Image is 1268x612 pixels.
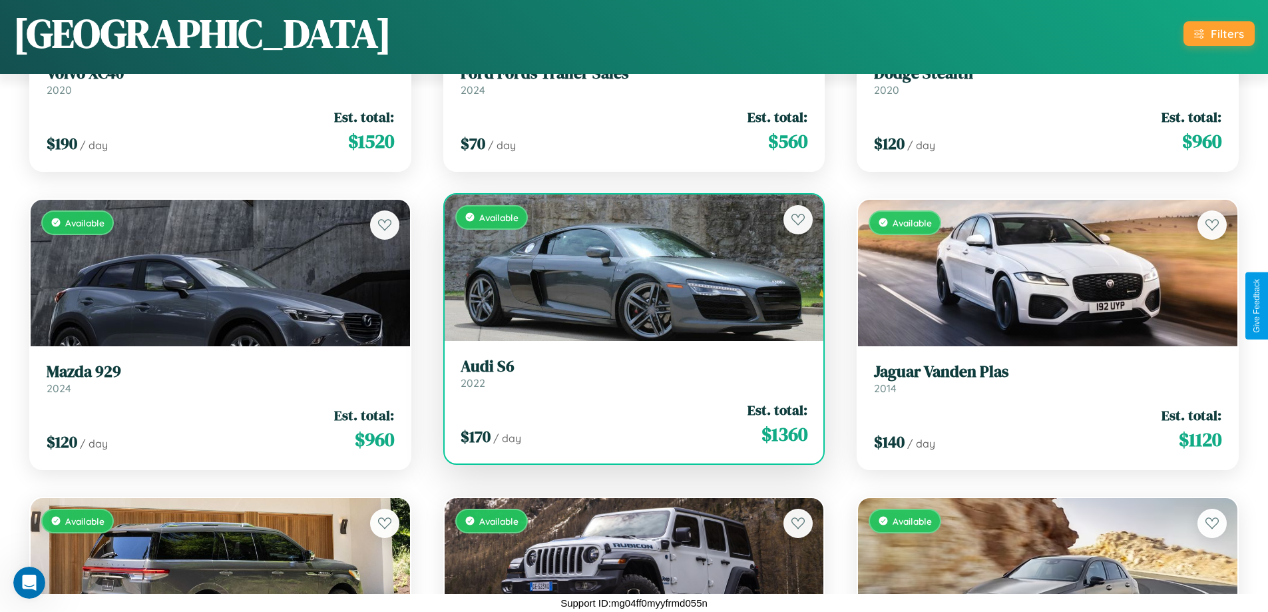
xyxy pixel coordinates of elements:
span: $ 1520 [348,128,394,154]
h3: Jaguar Vanden Plas [874,362,1221,382]
span: Est. total: [747,107,807,127]
a: Mazda 9292024 [47,362,394,395]
h3: Dodge Stealth [874,64,1221,83]
span: $ 170 [461,426,491,448]
span: Available [65,217,105,228]
span: / day [907,139,935,152]
span: / day [488,139,516,152]
span: 2022 [461,376,485,390]
span: $ 560 [768,128,807,154]
span: $ 70 [461,133,485,154]
span: 2020 [47,83,72,97]
span: $ 120 [874,133,905,154]
h3: Audi S6 [461,357,808,376]
span: 2024 [461,83,485,97]
p: Support ID: mg04ff0myyfrmd055n [560,594,708,612]
iframe: Intercom live chat [13,567,45,599]
span: $ 960 [1182,128,1221,154]
span: $ 1120 [1179,426,1221,453]
span: Est. total: [747,400,807,420]
button: Filters [1183,21,1255,46]
span: $ 1360 [761,421,807,448]
a: Dodge Stealth2020 [874,64,1221,97]
span: / day [80,437,108,450]
span: $ 140 [874,431,905,453]
span: Available [479,515,519,527]
span: Est. total: [334,406,394,425]
span: 2020 [874,83,899,97]
span: 2024 [47,382,71,395]
a: Audi S62022 [461,357,808,390]
h3: Ford Fords Trailer Sales [461,64,808,83]
span: / day [493,432,521,445]
span: Est. total: [1162,107,1221,127]
span: / day [907,437,935,450]
span: $ 960 [355,426,394,453]
span: / day [80,139,108,152]
span: 2014 [874,382,897,395]
span: Available [479,212,519,223]
h3: Volvo XC40 [47,64,394,83]
a: Jaguar Vanden Plas2014 [874,362,1221,395]
div: Filters [1211,27,1244,41]
h1: [GEOGRAPHIC_DATA] [13,6,391,61]
span: Available [893,515,932,527]
div: Give Feedback [1252,279,1261,333]
span: $ 120 [47,431,77,453]
a: Ford Fords Trailer Sales2024 [461,64,808,97]
span: Available [893,217,932,228]
a: Volvo XC402020 [47,64,394,97]
span: Est. total: [1162,406,1221,425]
h3: Mazda 929 [47,362,394,382]
span: Available [65,515,105,527]
span: $ 190 [47,133,77,154]
span: Est. total: [334,107,394,127]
